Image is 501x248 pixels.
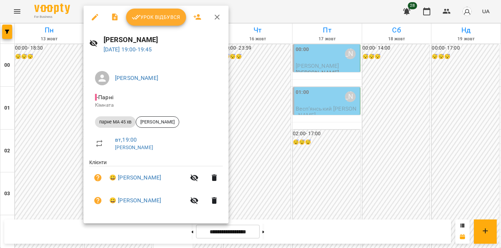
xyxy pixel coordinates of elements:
[95,119,136,125] span: парне МА 45 хв
[132,13,180,21] span: Урок відбувся
[109,173,161,182] a: 😀 [PERSON_NAME]
[95,94,115,101] span: - Парні
[89,169,106,186] button: Візит ще не сплачено. Додати оплату?
[89,159,223,214] ul: Клієнти
[126,9,186,26] button: Урок відбувся
[136,116,179,128] div: [PERSON_NAME]
[136,119,179,125] span: [PERSON_NAME]
[95,102,217,109] p: Кімната
[115,136,137,143] a: вт , 19:00
[104,34,223,45] h6: [PERSON_NAME]
[89,192,106,209] button: Візит ще не сплачено. Додати оплату?
[104,46,152,53] a: [DATE] 19:00-19:45
[115,75,158,81] a: [PERSON_NAME]
[109,196,161,205] a: 😀 [PERSON_NAME]
[115,145,153,150] a: [PERSON_NAME]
